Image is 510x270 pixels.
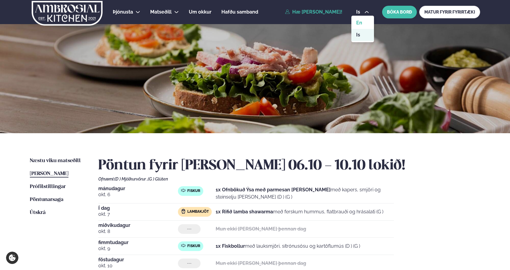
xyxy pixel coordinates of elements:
a: Cookie settings [6,252,18,264]
a: Næstu viku matseðill [30,157,81,165]
p: með lauksmjöri, sítrónusósu og kartöflumús (D ) (G ) [216,243,360,250]
span: fimmtudagur [98,240,178,245]
a: Matseðill [150,8,172,16]
span: (G ) Glúten [148,177,168,181]
span: [PERSON_NAME] [30,171,68,176]
span: okt. 6 [98,191,178,198]
strong: Mun ekki [PERSON_NAME] þennan dag [216,226,306,232]
span: okt. 9 [98,245,178,252]
span: (D ) Mjólkurvörur , [114,177,148,181]
p: með kapers, smjöri og steinselju [PERSON_NAME] (D ) (G ) [216,186,394,201]
a: Útskrá [30,209,46,216]
span: is [356,10,362,14]
span: --- [187,261,192,266]
span: Pöntunarsaga [30,197,63,202]
span: Prófílstillingar [30,184,66,189]
strong: 1x Fiskbollur [216,243,245,249]
button: BÓKA BORÐ [382,6,417,18]
a: Hafðu samband [221,8,258,16]
span: okt. 10 [98,262,178,269]
span: Næstu viku matseðill [30,158,81,163]
a: Pöntunarsaga [30,196,63,203]
span: Um okkur [189,9,211,15]
div: Ofnæmi: [98,177,480,181]
a: Um okkur [189,8,211,16]
span: Lambakjöt [187,209,209,214]
img: Lamb.svg [181,209,186,214]
span: Útskrá [30,210,46,215]
span: miðvikudagur [98,223,178,228]
img: fish.svg [181,243,186,248]
a: is [351,29,374,41]
a: MATUR FYRIR FYRIRTÆKI [419,6,480,18]
strong: 1x Rifið lamba shawarma [216,209,273,215]
button: is [351,10,374,14]
img: logo [31,1,103,26]
span: okt. 7 [98,211,178,218]
a: Þjónusta [113,8,133,16]
span: --- [187,227,192,231]
span: föstudagur [98,257,178,262]
a: en [351,17,374,29]
a: Hæ [PERSON_NAME]! [285,9,342,15]
a: [PERSON_NAME] [30,170,68,177]
span: mánudagur [98,186,178,191]
strong: Mun ekki [PERSON_NAME] þennan dag [216,260,306,266]
span: okt. 8 [98,228,178,235]
span: Í dag [98,206,178,211]
h2: Pöntun fyrir [PERSON_NAME] 06.10 - 10.10 lokið! [98,157,480,174]
span: Þjónusta [113,9,133,15]
a: Prófílstillingar [30,183,66,190]
span: Fiskur [187,189,200,193]
p: með ferskum hummus, flatbrauði og hrásalati (G ) [216,208,383,215]
span: Fiskur [187,244,200,249]
span: Matseðill [150,9,172,15]
strong: 1x Ofnbökuð Ýsa með parmesan [PERSON_NAME] [216,187,331,193]
span: Hafðu samband [221,9,258,15]
img: fish.svg [181,188,186,193]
